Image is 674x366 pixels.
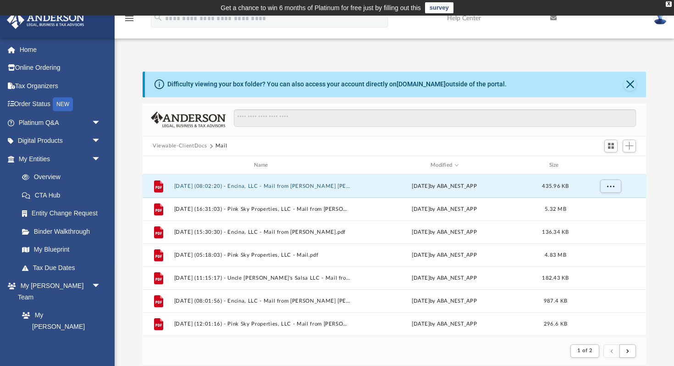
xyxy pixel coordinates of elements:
div: id [147,161,170,169]
button: [DATE] (15:30:30) - Encina, LLC - Mail from [PERSON_NAME].pdf [174,229,352,235]
a: Entity Change Request [13,204,115,223]
div: [DATE] by ABA_NEST_APP [356,251,533,259]
div: [DATE] by ABA_NEST_APP [356,297,533,305]
a: menu [124,17,135,24]
div: by ABA_NEST_APP [356,182,533,191]
div: [DATE] by ABA_NEST_APP [356,228,533,236]
a: Order StatusNEW [6,95,115,114]
button: [DATE] (16:31:03) - Pink Sky Properties, LLC - Mail from [PERSON_NAME] [PERSON_NAME] [PERSON_NAME... [174,206,352,212]
div: [DATE] by ABA_NEST_APP [356,274,533,282]
a: Platinum Q&Aarrow_drop_down [6,113,115,132]
div: [DATE] by ABA_NEST_APP [356,205,533,214]
span: arrow_drop_down [92,150,110,169]
i: search [153,12,163,23]
button: 1 of 2 [570,344,599,357]
a: Online Ordering [6,59,115,77]
button: Viewable-ClientDocs [153,142,207,150]
img: User Pic [653,11,667,25]
a: Overview [13,168,115,186]
button: Mail [215,142,227,150]
div: NEW [53,97,73,111]
button: Switch to Grid View [604,140,618,152]
button: [DATE] (12:01:16) - Pink Sky Properties, LLC - Mail from [PERSON_NAME] [PERSON_NAME].pdf [174,321,352,327]
a: [DOMAIN_NAME] [397,80,446,88]
i: menu [124,13,135,24]
button: Close [624,78,636,91]
div: [DATE] by ABA_NEST_APP [356,320,533,328]
a: Binder Walkthrough [13,222,115,241]
button: [DATE] (08:02:20) - Encina, LLC - Mail from [PERSON_NAME] [PERSON_NAME] [PERSON_NAME] LLC.pdf [174,183,352,189]
button: [DATE] (11:15:17) - Uncle [PERSON_NAME]'s Salsa LLC - Mail from PSO.pdf [174,275,352,281]
input: Search files and folders [234,109,636,127]
div: Difficulty viewing your box folder? You can also access your account directly on outside of the p... [167,79,507,89]
div: Get a chance to win 6 months of Platinum for free just by filling out this [221,2,421,13]
img: Anderson Advisors Platinum Portal [4,11,87,29]
span: 435.96 KB [542,184,569,189]
a: My Blueprint [13,241,110,259]
a: My [PERSON_NAME] Team [13,306,105,347]
button: [DATE] (05:18:03) - Pink Sky Properties, LLC - Mail.pdf [174,252,352,258]
span: 182.43 KB [542,276,569,281]
span: 296.6 KB [544,321,567,327]
div: id [578,161,642,169]
div: grid [143,175,646,337]
a: Home [6,40,115,59]
div: Name [174,161,352,169]
span: arrow_drop_down [92,113,110,132]
span: 4.83 MB [545,253,566,258]
span: 5.32 MB [545,207,566,212]
a: My Entitiesarrow_drop_down [6,150,115,168]
span: 136.34 KB [542,230,569,235]
button: [DATE] (08:01:56) - Encina, LLC - Mail from [PERSON_NAME] [PERSON_NAME] [PERSON_NAME] LLC.pdf [174,298,352,304]
button: More options [600,180,621,193]
a: Tax Due Dates [13,259,115,277]
span: arrow_drop_down [92,132,110,151]
div: close [666,1,672,7]
a: Digital Productsarrow_drop_down [6,132,115,150]
span: [DATE] [412,184,430,189]
button: Add [623,140,636,152]
a: Tax Organizers [6,77,115,95]
div: Size [537,161,574,169]
a: survey [425,2,453,13]
div: Modified [355,161,533,169]
a: My [PERSON_NAME] Teamarrow_drop_down [6,277,110,306]
span: arrow_drop_down [92,277,110,296]
span: 987.4 KB [544,298,567,304]
span: 1 of 2 [577,348,592,353]
a: CTA Hub [13,186,115,204]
